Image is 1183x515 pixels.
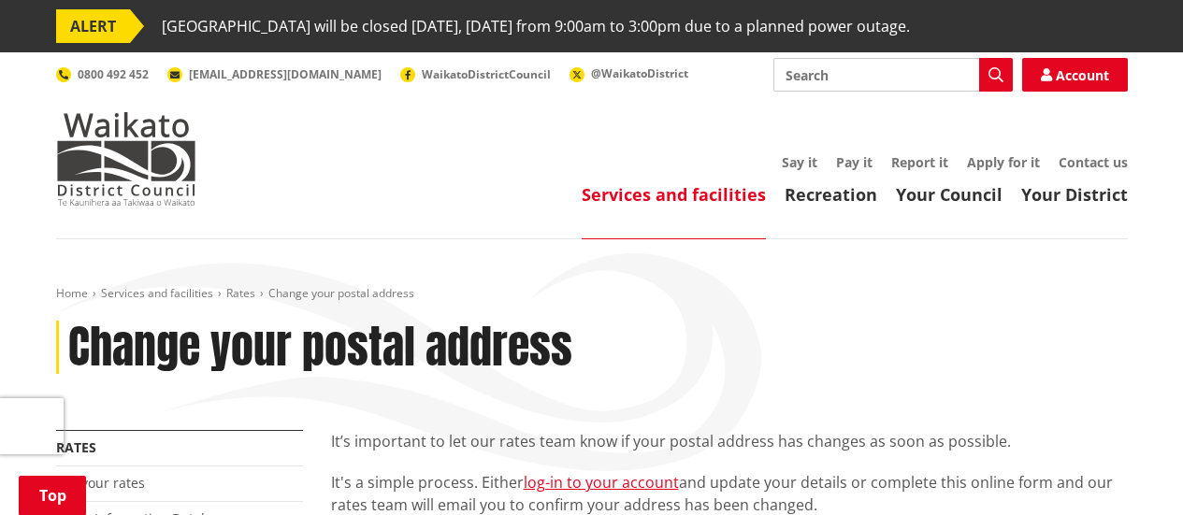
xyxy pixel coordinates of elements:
[167,66,382,82] a: [EMAIL_ADDRESS][DOMAIN_NAME]
[896,183,1003,206] a: Your Council
[101,285,213,301] a: Services and facilities
[56,285,88,301] a: Home
[967,153,1040,171] a: Apply for it
[782,153,817,171] a: Say it
[422,66,551,82] span: WaikatoDistrictCouncil
[226,285,255,301] a: Rates
[1022,58,1128,92] a: Account
[400,66,551,82] a: WaikatoDistrictCouncil
[268,285,414,301] span: Change your postal address
[331,430,1128,452] p: It’s important to let our rates team know if your postal address has changes as soon as possible.
[524,472,679,493] a: log-in to your account
[56,286,1128,302] nav: breadcrumb
[836,153,873,171] a: Pay it
[891,153,948,171] a: Report it
[78,66,149,82] span: 0800 492 452
[56,112,196,206] img: Waikato District Council - Te Kaunihera aa Takiwaa o Waikato
[570,65,688,81] a: @WaikatoDistrict
[773,58,1013,92] input: Search input
[56,438,96,456] a: Rates
[56,9,130,43] span: ALERT
[785,183,877,206] a: Recreation
[56,474,145,492] a: Pay your rates
[19,476,86,515] a: Top
[68,321,572,375] h1: Change your postal address
[56,66,149,82] a: 0800 492 452
[591,65,688,81] span: @WaikatoDistrict
[189,66,382,82] span: [EMAIL_ADDRESS][DOMAIN_NAME]
[582,183,766,206] a: Services and facilities
[1059,153,1128,171] a: Contact us
[1021,183,1128,206] a: Your District
[162,9,910,43] span: [GEOGRAPHIC_DATA] will be closed [DATE], [DATE] from 9:00am to 3:00pm due to a planned power outage.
